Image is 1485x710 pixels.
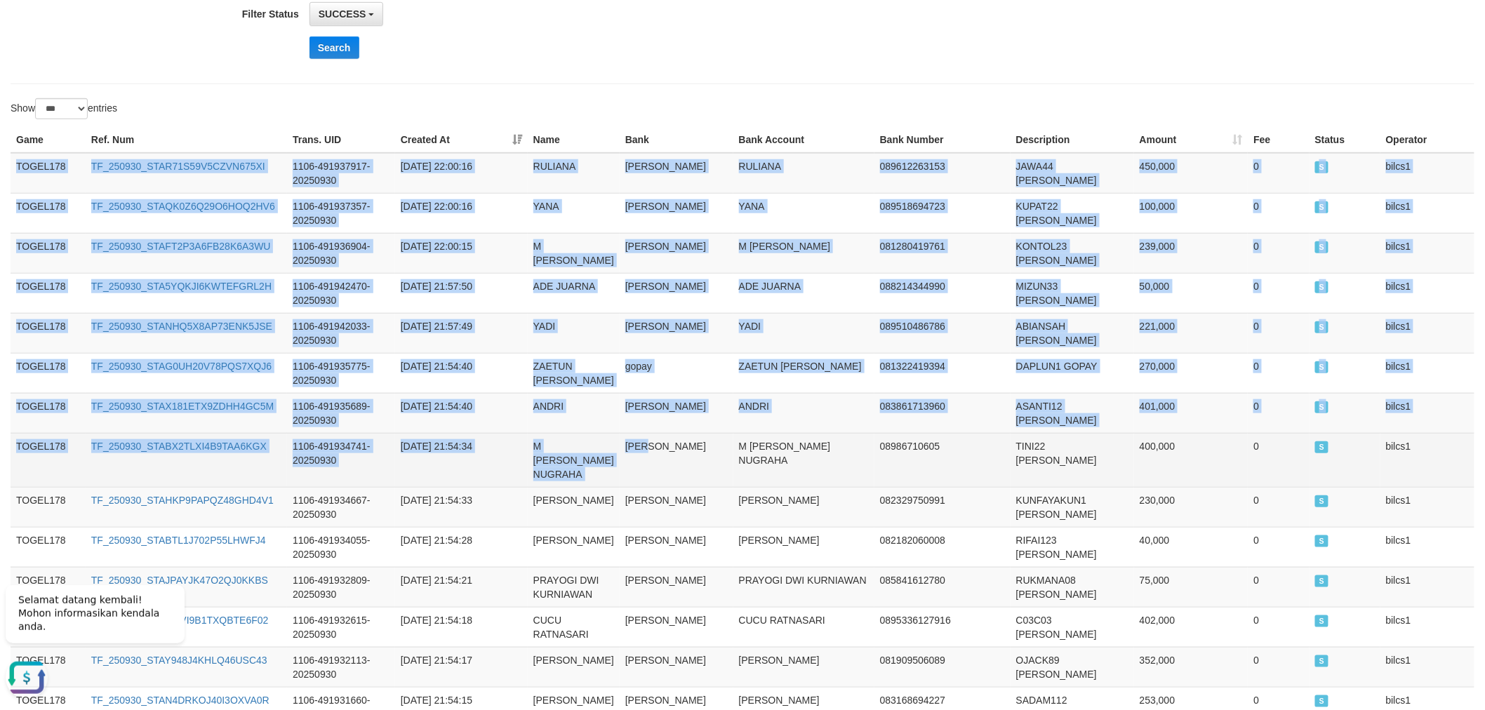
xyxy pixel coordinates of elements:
button: Open LiveChat chat widget [6,84,48,126]
td: RIFAI123 [PERSON_NAME] [1011,527,1134,567]
td: 0 [1248,607,1309,647]
td: bilcs1 [1380,607,1474,647]
td: TOGEL178 [11,233,86,273]
td: YANA [733,193,874,233]
td: 082329750991 [874,487,1011,527]
td: 082182060008 [874,527,1011,567]
td: 0 [1248,153,1309,194]
td: RULIANA [528,153,620,194]
td: bilcs1 [1380,527,1474,567]
td: [DATE] 22:00:16 [395,193,528,233]
td: ZAETUN [PERSON_NAME] [733,353,874,393]
td: 75,000 [1134,567,1248,607]
td: 0895336127916 [874,607,1011,647]
td: 0 [1248,527,1309,567]
td: CUCU RATNASARI [733,607,874,647]
th: Name [528,127,620,153]
span: SUCCESS [1315,655,1329,667]
span: SUCCESS [1315,495,1329,507]
td: 1106-491932615-20250930 [287,607,395,647]
td: bilcs1 [1380,353,1474,393]
td: gopay [620,353,733,393]
td: JAWA44 [PERSON_NAME] [1011,153,1134,194]
th: Status [1310,127,1380,153]
th: Amount: activate to sort column ascending [1134,127,1248,153]
td: 0 [1248,393,1309,433]
td: [DATE] 22:00:15 [395,233,528,273]
td: MIZUN33 [PERSON_NAME] [1011,273,1134,313]
td: TOGEL178 [11,433,86,487]
td: 1106-491934741-20250930 [287,433,395,487]
span: SUCCESS [1315,535,1329,547]
td: YADI [528,313,620,353]
td: M [PERSON_NAME] [528,233,620,273]
td: 401,000 [1134,393,1248,433]
td: [PERSON_NAME] [620,233,733,273]
th: Ref. Num [86,127,287,153]
td: TOGEL178 [11,393,86,433]
td: DAPLUN1 GOPAY [1011,353,1134,393]
th: Created At: activate to sort column ascending [395,127,528,153]
td: [PERSON_NAME] [620,153,733,194]
span: SUCCESS [1315,241,1329,253]
td: [PERSON_NAME] [620,193,733,233]
td: 0 [1248,193,1309,233]
span: SUCCESS [1315,321,1329,333]
td: [PERSON_NAME] [620,487,733,527]
td: [DATE] 21:54:33 [395,487,528,527]
td: TOGEL178 [11,313,86,353]
td: 402,000 [1134,607,1248,647]
span: SUCCESS [319,8,366,20]
td: 089612263153 [874,153,1011,194]
button: SUCCESS [309,2,384,26]
td: 400,000 [1134,433,1248,487]
th: Bank Account [733,127,874,153]
td: [DATE] 22:00:16 [395,153,528,194]
td: 239,000 [1134,233,1248,273]
td: 1106-491932809-20250930 [287,567,395,607]
td: KONTOL23 [PERSON_NAME] [1011,233,1134,273]
a: TF_250930_STAHKP9PAPQZ48GHD4V1 [91,495,274,506]
button: Search [309,36,359,59]
td: YANA [528,193,620,233]
td: 08986710605 [874,433,1011,487]
td: 085841612780 [874,567,1011,607]
td: [PERSON_NAME] [620,273,733,313]
td: 1106-491934667-20250930 [287,487,395,527]
span: SUCCESS [1315,615,1329,627]
td: KUPAT22 [PERSON_NAME] [1011,193,1134,233]
td: [DATE] 21:57:50 [395,273,528,313]
td: TOGEL178 [11,193,86,233]
span: SUCCESS [1315,161,1329,173]
td: 450,000 [1134,153,1248,194]
td: [PERSON_NAME] [620,433,733,487]
td: TOGEL178 [11,353,86,393]
td: TOGEL178 [11,527,86,567]
th: Bank [620,127,733,153]
td: 1106-491935775-20250930 [287,353,395,393]
td: 081280419761 [874,233,1011,273]
td: bilcs1 [1380,153,1474,194]
td: 1106-491932113-20250930 [287,647,395,687]
a: TF_250930_STAFT2P3A6FB28K6A3WU [91,241,271,252]
td: [DATE] 21:54:17 [395,647,528,687]
td: [PERSON_NAME] [620,647,733,687]
td: TOGEL178 [11,487,86,527]
td: 1106-491936904-20250930 [287,233,395,273]
td: 081909506089 [874,647,1011,687]
a: TF_250930_STABTL1J702P55LHWFJ4 [91,535,266,546]
th: Description [1011,127,1134,153]
td: YADI [733,313,874,353]
a: TF_250930_STAY948J4KHLQ46USC43 [91,655,267,666]
td: M [PERSON_NAME] NUGRAHA [528,433,620,487]
a: TF_250930_STAR71S59V5CZVN675XI [91,161,265,172]
td: 0 [1248,273,1309,313]
td: [PERSON_NAME] [528,647,620,687]
td: ANDRI [733,393,874,433]
td: ADE JUARNA [528,273,620,313]
td: CUCU RATNASARI [528,607,620,647]
td: 1106-491942033-20250930 [287,313,395,353]
th: Game [11,127,86,153]
td: 0 [1248,313,1309,353]
td: bilcs1 [1380,193,1474,233]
